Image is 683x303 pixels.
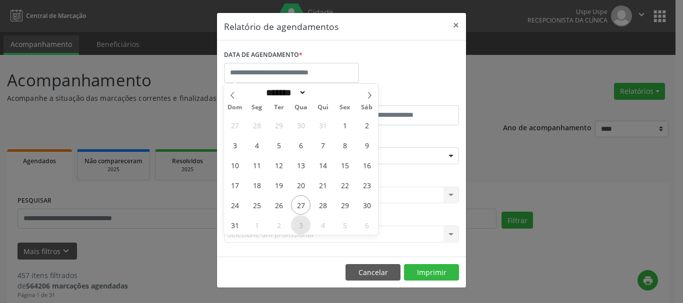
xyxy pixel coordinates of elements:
span: Julho 29, 2025 [269,115,288,135]
span: Sáb [356,104,378,111]
span: Agosto 2, 2025 [357,115,376,135]
span: Agosto 26, 2025 [269,195,288,215]
span: Agosto 19, 2025 [269,175,288,195]
span: Agosto 31, 2025 [225,215,244,235]
span: Agosto 8, 2025 [335,135,354,155]
label: ATÉ [344,90,459,105]
span: Setembro 1, 2025 [247,215,266,235]
span: Agosto 11, 2025 [247,155,266,175]
span: Agosto 22, 2025 [335,175,354,195]
span: Agosto 12, 2025 [269,155,288,175]
span: Agosto 30, 2025 [357,195,376,215]
span: Julho 30, 2025 [291,115,310,135]
span: Agosto 27, 2025 [291,195,310,215]
select: Month [262,87,306,98]
span: Agosto 29, 2025 [335,195,354,215]
span: Setembro 4, 2025 [313,215,332,235]
span: Agosto 3, 2025 [225,135,244,155]
span: Setembro 5, 2025 [335,215,354,235]
h5: Relatório de agendamentos [224,20,338,33]
span: Agosto 10, 2025 [225,155,244,175]
span: Agosto 15, 2025 [335,155,354,175]
input: Year [306,87,339,98]
span: Setembro 2, 2025 [269,215,288,235]
span: Qua [290,104,312,111]
label: DATA DE AGENDAMENTO [224,47,302,63]
span: Setembro 6, 2025 [357,215,376,235]
span: Setembro 3, 2025 [291,215,310,235]
span: Agosto 23, 2025 [357,175,376,195]
span: Agosto 20, 2025 [291,175,310,195]
span: Agosto 21, 2025 [313,175,332,195]
span: Agosto 17, 2025 [225,175,244,195]
span: Agosto 28, 2025 [313,195,332,215]
button: Imprimir [404,264,459,281]
span: Agosto 9, 2025 [357,135,376,155]
span: Agosto 4, 2025 [247,135,266,155]
span: Agosto 7, 2025 [313,135,332,155]
span: Dom [224,104,246,111]
button: Close [446,13,466,37]
span: Agosto 18, 2025 [247,175,266,195]
span: Agosto 24, 2025 [225,195,244,215]
span: Qui [312,104,334,111]
span: Agosto 25, 2025 [247,195,266,215]
span: Agosto 5, 2025 [269,135,288,155]
span: Agosto 1, 2025 [335,115,354,135]
span: Agosto 6, 2025 [291,135,310,155]
span: Agosto 16, 2025 [357,155,376,175]
span: Sex [334,104,356,111]
span: Ter [268,104,290,111]
span: Julho 27, 2025 [225,115,244,135]
span: Julho 28, 2025 [247,115,266,135]
button: Cancelar [345,264,400,281]
span: Seg [246,104,268,111]
span: Julho 31, 2025 [313,115,332,135]
span: Agosto 14, 2025 [313,155,332,175]
span: Agosto 13, 2025 [291,155,310,175]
